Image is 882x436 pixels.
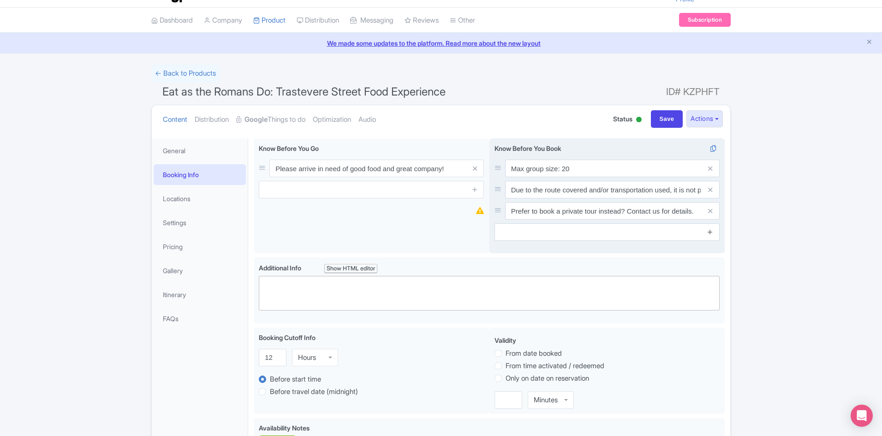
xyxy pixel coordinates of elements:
div: Active [634,113,644,127]
a: Company [204,8,242,33]
a: Messaging [350,8,393,33]
div: Hours [298,353,316,362]
a: Settings [154,212,246,233]
span: Status [613,114,632,124]
label: Before travel date (midnight) [270,387,358,397]
span: ID# KZPHFT [666,83,720,101]
label: Only on date on reservation [506,373,589,384]
a: ← Back to Products [151,65,220,83]
span: Know Before You Go [259,144,319,152]
a: Distribution [297,8,339,33]
a: Content [163,105,187,134]
a: We made some updates to the platform. Read more about the new layout [6,38,876,48]
a: Reviews [405,8,439,33]
a: Other [450,8,475,33]
span: Know Before You Book [495,144,561,152]
button: Close announcement [866,37,873,48]
div: Minutes [534,396,558,404]
label: Availability Notes [259,423,310,433]
a: General [154,140,246,161]
a: Audio [358,105,376,134]
label: Booking Cutoff Info [259,333,316,342]
a: Dashboard [151,8,193,33]
a: Optimization [313,105,351,134]
a: Booking Info [154,164,246,185]
label: From time activated / redeemed [506,361,604,371]
span: Eat as the Romans Do: Trastevere Street Food Experience [162,85,446,98]
a: Subscription [679,13,731,27]
span: Additional Info [259,264,301,272]
a: Itinerary [154,284,246,305]
label: Before start time [270,374,321,385]
label: From date booked [506,348,562,359]
span: Validity [495,336,516,344]
a: Product [253,8,286,33]
div: Open Intercom Messenger [851,405,873,427]
a: Pricing [154,236,246,257]
a: Distribution [195,105,229,134]
input: Save [651,110,683,128]
button: Actions [686,110,723,127]
a: Gallery [154,260,246,281]
a: FAQs [154,308,246,329]
div: Show HTML editor [324,264,377,274]
a: Locations [154,188,246,209]
a: GoogleThings to do [236,105,305,134]
strong: Google [244,114,268,125]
